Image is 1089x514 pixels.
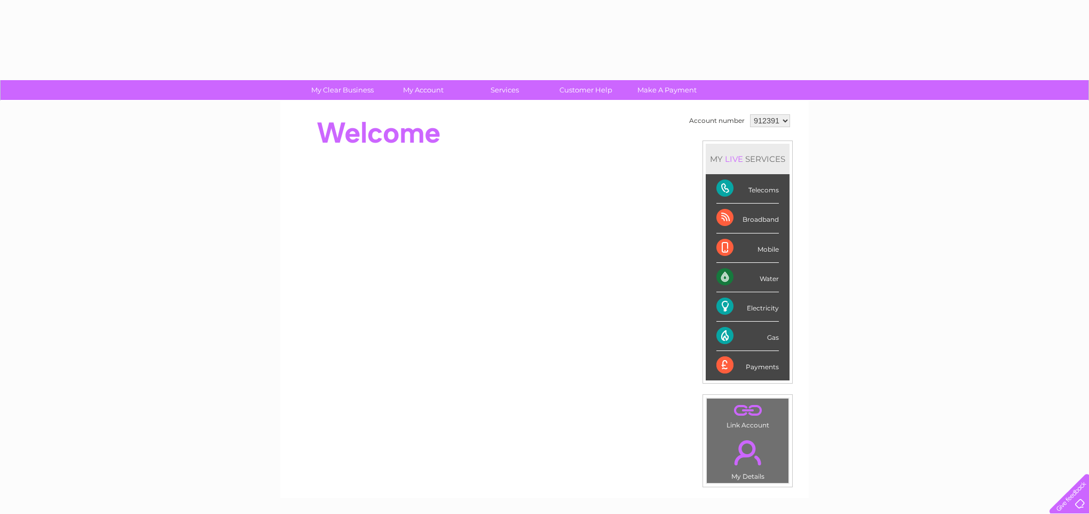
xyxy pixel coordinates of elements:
[723,154,745,164] div: LIVE
[706,398,789,432] td: Link Account
[709,401,786,420] a: .
[706,144,790,174] div: MY SERVICES
[461,80,549,100] a: Services
[716,204,779,233] div: Broadband
[716,292,779,322] div: Electricity
[623,80,711,100] a: Make A Payment
[298,80,386,100] a: My Clear Business
[686,112,747,130] td: Account number
[706,431,789,484] td: My Details
[716,322,779,351] div: Gas
[380,80,468,100] a: My Account
[716,263,779,292] div: Water
[716,351,779,380] div: Payments
[709,434,786,471] a: .
[542,80,630,100] a: Customer Help
[716,174,779,204] div: Telecoms
[716,233,779,263] div: Mobile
